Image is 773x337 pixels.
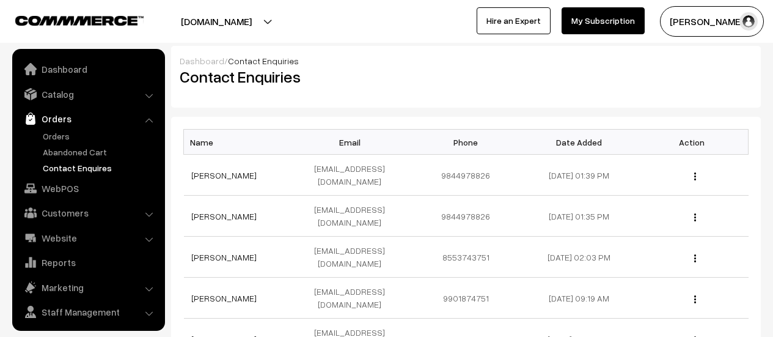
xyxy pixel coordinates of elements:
[15,301,161,323] a: Staff Management
[409,237,522,278] td: 8553743751
[636,130,749,155] th: Action
[228,56,299,66] span: Contact Enquiries
[15,58,161,80] a: Dashboard
[522,278,636,319] td: [DATE] 09:19 AM
[180,56,224,66] a: Dashboard
[296,155,409,196] td: [EMAIL_ADDRESS][DOMAIN_NAME]
[409,278,522,319] td: 9901874751
[180,54,752,67] div: /
[40,130,161,143] a: Orders
[660,6,764,37] button: [PERSON_NAME]
[15,108,161,130] a: Orders
[15,251,161,273] a: Reports
[296,237,409,278] td: [EMAIL_ADDRESS][DOMAIN_NAME]
[409,155,522,196] td: 9844978826
[296,130,409,155] th: Email
[296,196,409,237] td: [EMAIL_ADDRESS][DOMAIN_NAME]
[191,293,257,303] a: [PERSON_NAME]
[477,7,551,34] a: Hire an Expert
[522,130,636,155] th: Date Added
[409,196,522,237] td: 9844978826
[296,278,409,319] td: [EMAIL_ADDRESS][DOMAIN_NAME]
[40,161,161,174] a: Contact Enquires
[694,172,696,180] img: Menu
[409,130,522,155] th: Phone
[191,170,257,180] a: [PERSON_NAME]
[15,227,161,249] a: Website
[184,130,297,155] th: Name
[694,295,696,303] img: Menu
[191,211,257,221] a: [PERSON_NAME]
[180,67,457,86] h2: Contact Enquiries
[15,177,161,199] a: WebPOS
[15,83,161,105] a: Catalog
[15,276,161,298] a: Marketing
[15,202,161,224] a: Customers
[138,6,295,37] button: [DOMAIN_NAME]
[15,12,122,27] a: COMMMERCE
[739,12,758,31] img: user
[522,155,636,196] td: [DATE] 01:39 PM
[694,254,696,262] img: Menu
[522,196,636,237] td: [DATE] 01:35 PM
[191,252,257,262] a: [PERSON_NAME]
[15,16,144,25] img: COMMMERCE
[40,146,161,158] a: Abandoned Cart
[522,237,636,278] td: [DATE] 02:03 PM
[562,7,645,34] a: My Subscription
[694,213,696,221] img: Menu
